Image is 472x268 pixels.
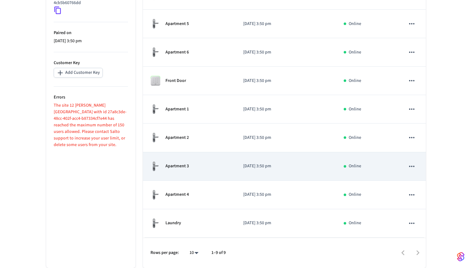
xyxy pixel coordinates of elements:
[243,21,329,27] p: [DATE] 3:50 pm
[150,218,160,229] img: salto_escutcheon_pin
[349,49,361,56] p: Online
[349,191,361,198] p: Online
[150,18,160,29] img: salto_escutcheon_pin
[150,161,160,172] img: salto_escutcheon_pin
[165,49,189,56] p: Apartment 6
[243,106,329,113] p: [DATE] 3:50 pm
[54,68,103,78] button: Add Customer Key
[186,248,201,257] div: 10
[150,132,160,143] img: salto_escutcheon_pin
[165,78,186,84] p: Front Door
[243,134,329,141] p: [DATE] 3:50 pm
[150,190,160,200] img: salto_escutcheon_pin
[54,30,128,36] p: Paired on
[349,163,361,169] p: Online
[165,134,189,141] p: Apartment 2
[243,191,329,198] p: [DATE] 3:50 pm
[349,21,361,27] p: Online
[349,220,361,226] p: Online
[243,49,329,56] p: [DATE] 3:50 pm
[150,47,160,58] img: salto_escutcheon_pin
[54,38,128,44] p: [DATE] 3:50 pm
[349,78,361,84] p: Online
[211,250,226,256] p: 1–9 of 9
[349,134,361,141] p: Online
[54,94,128,101] p: Errors
[165,106,189,113] p: Apartment 1
[165,191,189,198] p: Apartment 4
[243,78,329,84] p: [DATE] 3:50 pm
[243,163,329,169] p: [DATE] 3:50 pm
[349,106,361,113] p: Online
[150,104,160,114] img: salto_escutcheon_pin
[165,163,189,169] p: Apartment 3
[54,60,128,66] p: Customer Key
[243,220,329,226] p: [DATE] 3:50 pm
[165,220,181,226] p: Laundry
[150,76,160,86] img: salto_wallreader_pin
[150,250,179,256] p: Rows per page:
[165,21,189,27] p: Apartment 5
[457,252,465,262] img: SeamLogoGradient.69752ec5.svg
[54,102,128,148] p: The site 12 [PERSON_NAME][GEOGRAPHIC_DATA] with id 27a8c3de-48cc-402f-acc4-b87334cf7e44 has reach...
